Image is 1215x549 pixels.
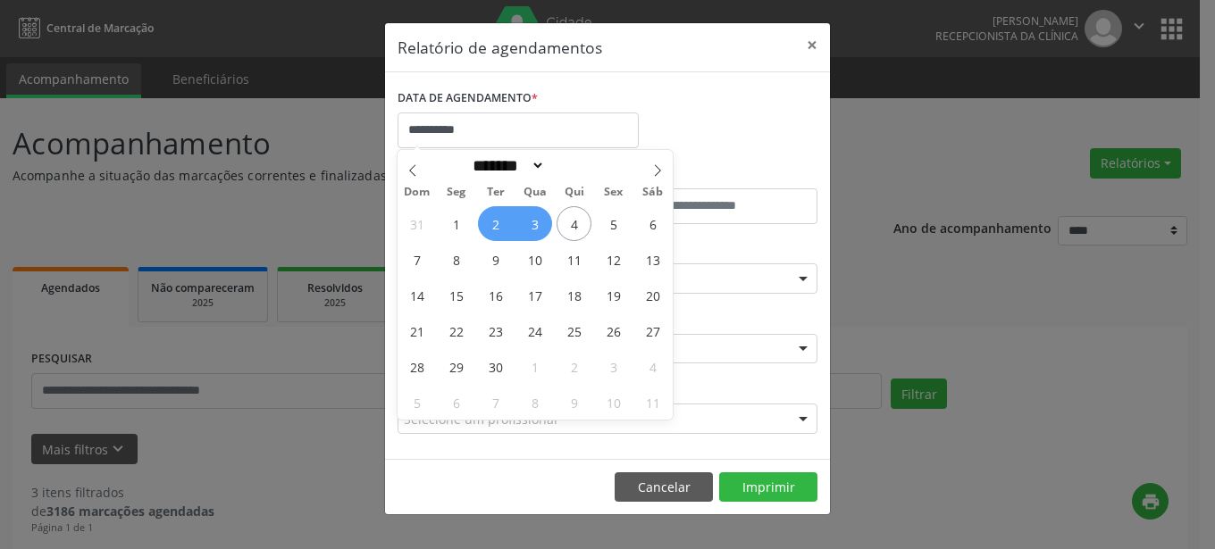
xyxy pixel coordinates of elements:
button: Imprimir [719,472,817,503]
span: Setembro 18, 2025 [557,278,591,312]
span: Outubro 10, 2025 [596,385,631,420]
span: Outubro 3, 2025 [596,349,631,384]
button: Cancelar [615,472,713,503]
span: Outubro 6, 2025 [439,385,473,420]
span: Setembro 14, 2025 [399,278,434,312]
span: Outubro 7, 2025 [478,385,513,420]
span: Sáb [633,187,673,198]
select: Month [466,156,545,175]
span: Setembro 15, 2025 [439,278,473,312]
span: Setembro 21, 2025 [399,313,434,348]
span: Outubro 11, 2025 [635,385,670,420]
span: Setembro 25, 2025 [557,313,591,348]
span: Setembro 2, 2025 [478,206,513,241]
span: Dom [398,187,437,198]
span: Setembro 7, 2025 [399,242,434,277]
span: Setembro 3, 2025 [517,206,552,241]
span: Setembro 6, 2025 [635,206,670,241]
span: Setembro 12, 2025 [596,242,631,277]
span: Outubro 5, 2025 [399,385,434,420]
input: Year [545,156,604,175]
span: Seg [437,187,476,198]
span: Setembro 8, 2025 [439,242,473,277]
span: Setembro 20, 2025 [635,278,670,312]
span: Sex [594,187,633,198]
span: Setembro 11, 2025 [557,242,591,277]
span: Setembro 5, 2025 [596,206,631,241]
span: Setembro 19, 2025 [596,278,631,312]
span: Setembro 24, 2025 [517,313,552,348]
span: Setembro 10, 2025 [517,242,552,277]
span: Setembro 4, 2025 [557,206,591,241]
span: Ter [476,187,515,198]
span: Setembro 16, 2025 [478,278,513,312]
span: Qua [515,187,555,198]
button: Close [794,23,830,67]
span: Setembro 22, 2025 [439,313,473,348]
span: Outubro 9, 2025 [557,385,591,420]
span: Setembro 23, 2025 [478,313,513,348]
label: DATA DE AGENDAMENTO [398,85,538,112]
span: Outubro 4, 2025 [635,349,670,384]
span: Setembro 13, 2025 [635,242,670,277]
span: Setembro 30, 2025 [478,349,513,384]
span: Qui [555,187,594,198]
span: Outubro 8, 2025 [517,385,552,420]
span: Setembro 17, 2025 [517,278,552,312]
span: Selecione um profissional [404,410,557,428]
span: Outubro 2, 2025 [557,349,591,384]
span: Setembro 28, 2025 [399,349,434,384]
span: Setembro 1, 2025 [439,206,473,241]
h5: Relatório de agendamentos [398,36,602,59]
span: Setembro 27, 2025 [635,313,670,348]
span: Setembro 9, 2025 [478,242,513,277]
span: Setembro 26, 2025 [596,313,631,348]
label: ATÉ [612,161,817,188]
span: Setembro 29, 2025 [439,349,473,384]
span: Outubro 1, 2025 [517,349,552,384]
span: Agosto 31, 2025 [399,206,434,241]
